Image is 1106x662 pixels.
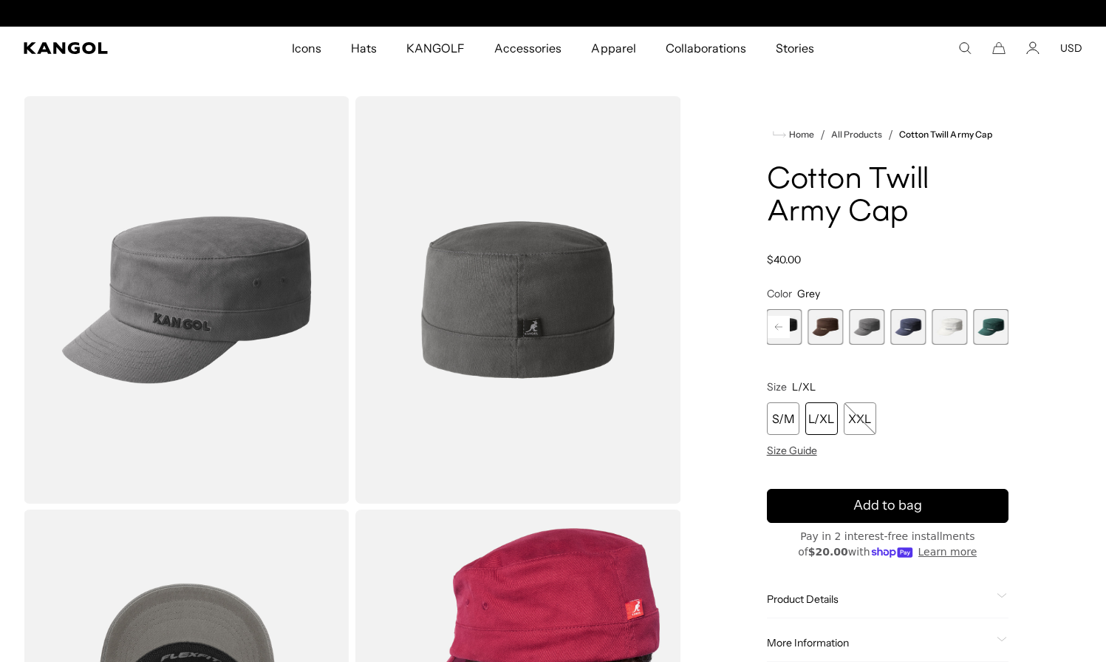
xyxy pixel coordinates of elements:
[292,27,321,70] span: Icons
[767,126,1008,143] nav: breadcrumbs
[831,129,882,140] a: All Products
[767,253,801,266] span: $40.00
[849,309,884,345] label: Grey
[792,380,816,394] span: L/XL
[392,27,479,70] a: KANGOLF
[773,128,814,141] a: Home
[973,309,1008,345] div: 9 of 9
[890,309,926,345] div: 7 of 9
[666,27,746,70] span: Collaborations
[479,27,576,70] a: Accessories
[853,496,922,516] span: Add to bag
[992,41,1006,55] button: Cart
[767,592,991,606] span: Product Details
[899,129,992,140] a: Cotton Twill Army Cap
[767,309,802,345] label: Black
[406,27,465,70] span: KANGOLF
[767,380,787,394] span: Size
[808,309,844,345] label: Brown
[1060,41,1082,55] button: USD
[814,126,825,143] li: /
[767,287,792,300] span: Color
[958,41,972,55] summary: Search here
[401,7,706,19] div: Announcement
[24,96,349,504] img: color-grey
[651,27,761,70] a: Collaborations
[1026,41,1040,55] a: Account
[776,27,814,70] span: Stories
[973,309,1008,345] label: Pine
[808,309,844,345] div: 5 of 9
[890,309,926,345] label: Navy
[494,27,561,70] span: Accessories
[591,27,635,70] span: Apparel
[932,309,967,345] div: 8 of 9
[401,7,706,19] div: 1 of 2
[355,96,681,504] img: color-grey
[849,309,884,345] div: 6 of 9
[576,27,650,70] a: Apparel
[761,27,829,70] a: Stories
[767,489,1008,523] button: Add to bag
[767,636,991,649] span: More Information
[351,27,377,70] span: Hats
[882,126,893,143] li: /
[401,7,706,19] slideshow-component: Announcement bar
[797,287,820,300] span: Grey
[844,402,876,435] div: XXL
[767,164,1008,229] h1: Cotton Twill Army Cap
[767,402,799,435] div: S/M
[932,309,967,345] label: White
[336,27,392,70] a: Hats
[786,129,814,140] span: Home
[277,27,336,70] a: Icons
[24,42,192,54] a: Kangol
[767,444,817,457] span: Size Guide
[767,309,802,345] div: 4 of 9
[805,402,838,435] div: L/XL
